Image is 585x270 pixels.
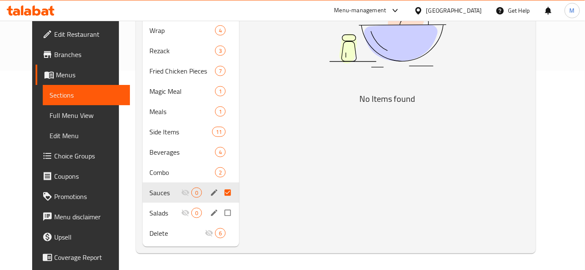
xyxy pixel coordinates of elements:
[43,125,130,146] a: Edit Menu
[192,209,201,217] span: 0
[56,70,123,80] span: Menus
[36,146,130,166] a: Choice Groups
[209,207,221,218] button: edit
[334,5,386,16] div: Menu-management
[36,247,130,267] a: Coverage Report
[143,183,239,203] div: Sauces0edit
[149,25,215,35] span: Wrap
[36,207,130,227] a: Menu disclaimer
[215,86,226,96] div: items
[43,105,130,125] a: Full Menu View
[54,151,123,161] span: Choice Groups
[143,142,239,162] div: Beverages4
[36,186,130,207] a: Promotions
[54,29,123,39] span: Edit Restaurant
[143,20,239,41] div: Wrap4
[215,46,226,56] div: items
[54,212,123,222] span: Menu disclaimer
[149,66,215,76] span: Fried Chicken Pieces
[143,203,239,223] div: Salads0edit
[212,127,226,137] div: items
[149,228,205,238] span: Delete
[36,24,130,44] a: Edit Restaurant
[215,228,226,238] div: items
[215,167,226,177] div: items
[215,169,225,177] span: 2
[36,166,130,186] a: Coupons
[215,27,225,35] span: 4
[215,47,225,55] span: 3
[54,49,123,60] span: Branches
[54,191,123,202] span: Promotions
[191,208,202,218] div: items
[36,227,130,247] a: Upsell
[215,148,225,156] span: 4
[50,90,123,100] span: Sections
[50,110,123,120] span: Full Menu View
[426,6,482,15] div: [GEOGRAPHIC_DATA]
[191,188,202,198] div: items
[181,188,190,197] svg: Inactive section
[192,189,201,197] span: 0
[215,25,226,35] div: items
[149,208,181,218] span: Salads
[54,232,123,242] span: Upsell
[54,171,123,181] span: Coupons
[43,85,130,105] a: Sections
[212,128,225,136] span: 11
[149,127,212,137] span: Side Items
[149,167,215,177] span: Combo
[143,81,239,101] div: Magic Meal1
[215,66,226,76] div: items
[149,106,215,117] span: Meals
[36,65,130,85] a: Menus
[215,87,225,95] span: 1
[36,44,130,65] a: Branches
[143,41,239,61] div: Rezack3
[149,147,215,157] span: Beverages
[215,106,226,117] div: items
[143,122,239,142] div: Side Items11
[215,108,225,116] span: 1
[181,209,190,217] svg: Inactive section
[143,162,239,183] div: Combo2
[143,61,239,81] div: Fried Chicken Pieces7
[209,187,221,198] button: edit
[215,229,225,237] span: 6
[149,188,181,198] span: Sauces
[570,6,575,15] span: M
[149,86,215,96] span: Magic Meal
[282,92,494,106] h5: No Items found
[143,223,239,243] div: Delete6
[143,101,239,122] div: Meals1
[149,46,215,56] span: Rezack
[205,229,213,237] svg: Inactive section
[54,252,123,262] span: Coverage Report
[50,131,123,141] span: Edit Menu
[215,67,225,75] span: 7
